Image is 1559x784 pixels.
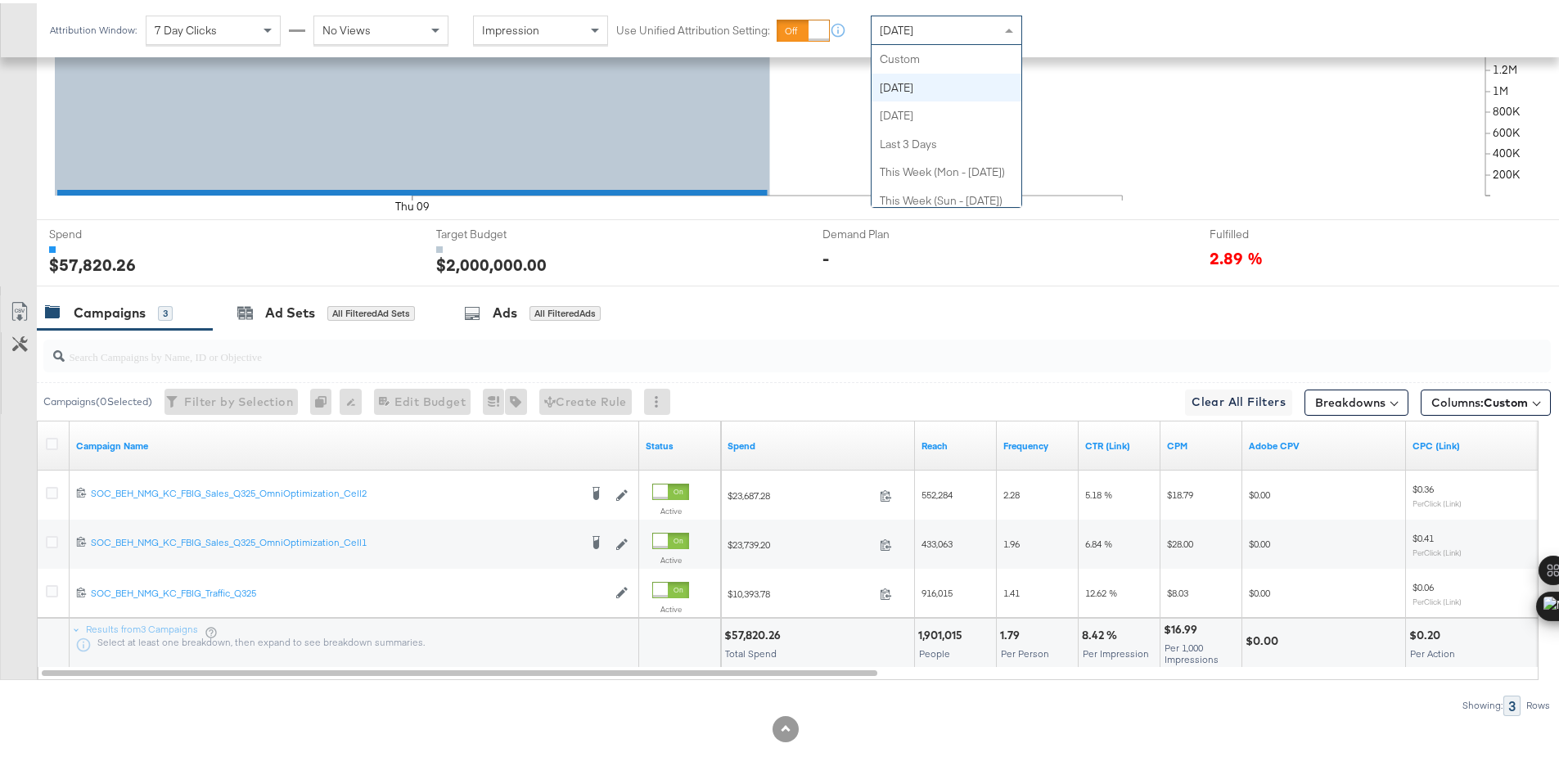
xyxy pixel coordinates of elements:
[1003,583,1020,596] span: 1.41
[725,644,777,656] span: Total Spend
[1246,630,1283,646] div: $0.00
[724,624,786,640] div: $57,820.26
[880,20,913,34] span: [DATE]
[1304,386,1408,412] button: Breakdowns
[919,644,950,656] span: People
[76,436,633,449] a: Your campaign name.
[1249,436,1399,449] a: Adobe CPV
[310,385,340,412] div: 0
[1210,223,1332,239] span: Fulfilled
[1001,644,1049,656] span: Per Person
[1165,638,1219,662] span: Per 1,000 Impressions
[921,583,953,596] span: 916,015
[1000,624,1025,640] div: 1.79
[1003,485,1020,498] span: 2.28
[74,300,146,319] div: Campaigns
[1164,619,1202,634] div: $16.99
[49,223,172,239] span: Spend
[155,20,217,34] span: 7 Day Clicks
[91,583,607,597] div: SOC_BEH_NMG_KC_FBIG_Traffic_Q325
[1249,583,1270,596] span: $0.00
[728,486,873,498] span: $23,687.28
[1413,529,1434,541] span: $0.41
[1249,534,1270,547] span: $0.00
[1462,696,1503,708] div: Showing:
[872,70,1021,99] div: [DATE]
[1167,583,1188,596] span: $8.03
[1249,485,1270,498] span: $0.00
[493,300,517,319] div: Ads
[43,391,152,406] div: Campaigns ( 0 Selected)
[1413,593,1462,603] sub: Per Click (Link)
[728,535,873,547] span: $23,739.20
[822,243,829,267] div: -
[1167,436,1236,449] a: The average cost you've paid to have 1,000 impressions of your ad.
[436,223,559,239] span: Target Budget
[265,300,315,319] div: Ad Sets
[1167,534,1193,547] span: $28.00
[327,303,415,318] div: All Filtered Ad Sets
[1525,696,1551,708] div: Rows
[872,183,1021,212] div: This Week (Sun - [DATE])
[1421,386,1551,412] button: Columns:Custom
[1503,692,1521,713] div: 3
[872,155,1021,183] div: This Week (Mon - [DATE])
[49,250,136,273] div: $57,820.26
[1082,624,1122,640] div: 8.42 %
[91,533,579,549] a: SOC_BEH_NMG_KC_FBIG_Sales_Q325_OmniOptimization_Cell1
[1085,436,1154,449] a: The number of clicks received on a link in your ad divided by the number of impressions.
[728,436,908,449] a: The total amount spent to date.
[1167,485,1193,498] span: $18.79
[1083,644,1149,656] span: Per Impression
[1003,436,1072,449] a: The average number of times your ad was served to each person.
[646,436,714,449] a: Shows the current state of your Ad Campaign.
[436,250,547,273] div: $2,000,000.00
[91,533,579,546] div: SOC_BEH_NMG_KC_FBIG_Sales_Q325_OmniOptimization_Cell1
[872,98,1021,127] div: [DATE]
[1409,624,1445,640] div: $0.20
[482,20,539,34] span: Impression
[921,534,953,547] span: 433,063
[872,42,1021,70] div: Custom
[1085,485,1112,498] span: 5.18 %
[91,583,607,597] a: SOC_BEH_NMG_KC_FBIG_Traffic_Q325
[395,196,430,210] text: Thu 09
[1413,480,1434,492] span: $0.36
[1185,386,1292,412] button: Clear All Filters
[1484,392,1528,407] span: Custom
[1210,243,1263,265] span: 2.89 %
[872,127,1021,155] div: Last 3 Days
[91,484,579,500] a: SOC_BEH_NMG_KC_FBIG_Sales_Q325_OmniOptimization_Cell2
[1003,534,1020,547] span: 1.96
[91,484,579,497] div: SOC_BEH_NMG_KC_FBIG_Sales_Q325_OmniOptimization_Cell2
[1413,495,1462,505] sub: Per Click (Link)
[1413,578,1434,590] span: $0.06
[728,584,873,597] span: $10,393.78
[616,20,770,35] label: Use Unified Attribution Setting:
[921,436,990,449] a: The number of people your ad was served to.
[1085,583,1117,596] span: 12.62 %
[1192,389,1286,409] span: Clear All Filters
[921,485,953,498] span: 552,284
[1410,644,1455,656] span: Per Action
[529,303,601,318] div: All Filtered Ads
[918,624,967,640] div: 1,901,015
[1085,534,1112,547] span: 6.84 %
[652,552,689,562] label: Active
[652,601,689,611] label: Active
[1413,544,1462,554] sub: Per Click (Link)
[158,303,173,318] div: 3
[652,502,689,513] label: Active
[1431,391,1528,408] span: Columns:
[322,20,371,34] span: No Views
[822,223,945,239] span: Demand Plan
[65,331,1413,363] input: Search Campaigns by Name, ID or Objective
[49,21,137,33] div: Attribution Window:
